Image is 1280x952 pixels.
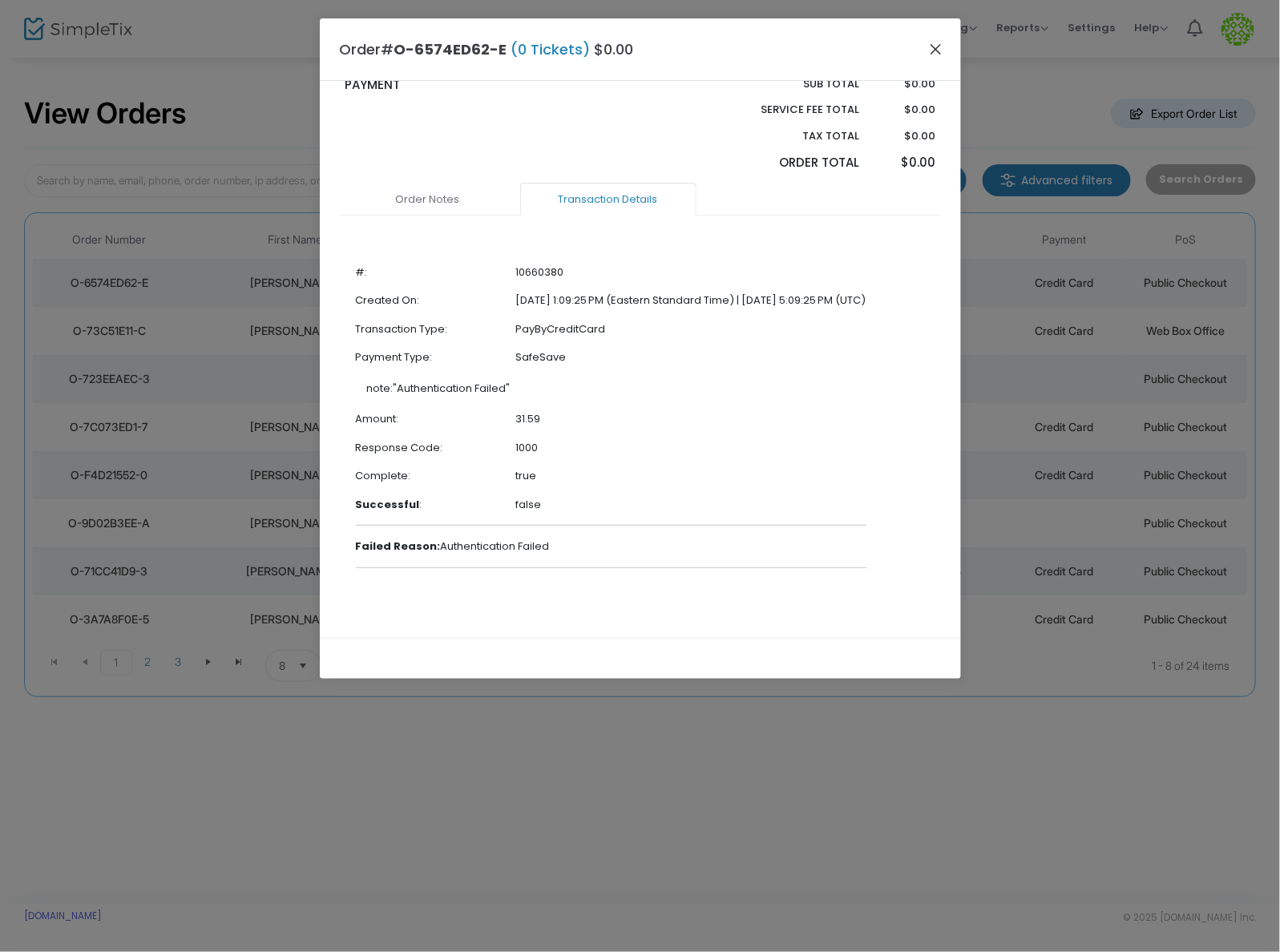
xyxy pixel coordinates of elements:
a: Transaction Details [520,183,697,216]
td: Amount: [356,405,516,434]
td: [DATE] 1:09:25 PM (Eastern Standard Time) | [DATE] 5:09:25 PM (UTC) [516,286,866,315]
td: Payment Type: [356,343,516,372]
p: $0.00 [875,128,935,144]
td: true [516,462,866,490]
button: Close [925,38,946,59]
p: Service Fee Total [724,102,860,118]
td: Complete: [356,462,516,490]
td: SafeSave [516,343,866,372]
p: $0.00 [875,76,935,92]
td: 1000 [516,434,866,462]
span: note [367,381,391,396]
span: (0 Tickets) [507,39,595,59]
p: $0.00 [875,154,935,172]
b: Failed Reason: [356,539,441,554]
td: false [516,490,866,519]
p: Order Total [724,154,860,172]
td: 31.59 [516,405,866,434]
a: Order Notes [340,183,516,216]
span: : [391,381,394,396]
p: Tax Total [724,128,860,144]
b: Successful [356,497,420,512]
p: Sub total [724,76,860,92]
span: "Authentication Failed" [394,381,511,396]
td: : [356,490,516,519]
span: O-6574ED62-E [394,39,507,59]
td: 10660380 [516,258,866,287]
td: Response Code: [356,434,516,462]
td: Transaction Type: [356,315,516,344]
td: Authentication Failed [356,532,866,561]
td: Created On: [356,286,516,315]
p: $0.00 [875,102,935,118]
td: #: [356,258,516,287]
td: PayByCreditCard [516,315,866,344]
h4: Order# $0.00 [340,38,634,60]
p: PAYMENT [345,76,632,95]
